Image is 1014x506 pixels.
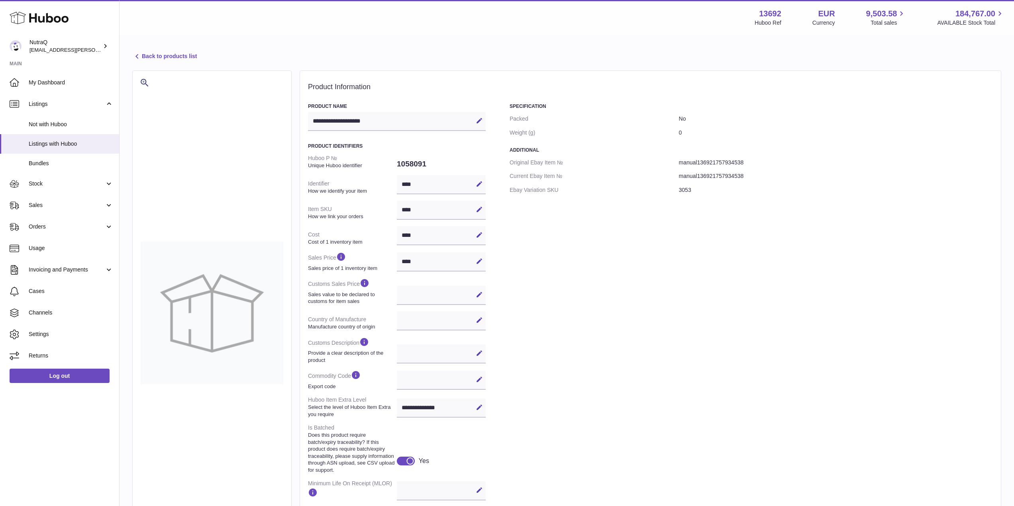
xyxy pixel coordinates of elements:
span: Listings with Huboo [29,140,113,148]
a: 9,503.58 Total sales [866,8,906,27]
strong: Does this product require batch/expiry traceability? If this product does require batch/expiry tr... [308,432,395,473]
dd: No [679,112,993,126]
img: no-photo-large.jpg [141,242,283,384]
dt: Commodity Code [308,367,397,393]
span: Cases [29,287,113,295]
strong: Manufacture country of origin [308,323,395,330]
dt: Identifier [308,177,397,197]
div: Yes [419,457,429,465]
span: Usage [29,244,113,252]
strong: Export code [308,383,395,390]
div: Huboo Ref [755,19,781,27]
dd: 3053 [679,183,993,197]
dt: Country of Manufacture [308,313,397,333]
dt: Original Ebay Item № [510,156,679,170]
span: Returns [29,352,113,359]
dt: Sales Price [308,248,397,275]
h3: Additional [510,147,993,153]
dd: manual136921757934538 [679,156,993,170]
dt: Is Batched [308,421,397,477]
span: Invoicing and Payments [29,266,105,274]
span: 184,767.00 [955,8,995,19]
span: Listings [29,100,105,108]
strong: How we link your orders [308,213,395,220]
a: 184,767.00 AVAILABLE Stock Total [937,8,1004,27]
span: Stock [29,180,105,188]
h3: Specification [510,103,993,109]
dd: 1058091 [397,156,486,172]
dt: Huboo Item Extra Level [308,393,397,421]
dt: Minimum Life On Receipt (MLOR) [308,477,397,503]
dt: Customs Sales Price [308,275,397,308]
dt: Customs Description [308,334,397,367]
span: Orders [29,223,105,231]
span: My Dashboard [29,79,113,86]
strong: 13692 [759,8,781,19]
dt: Current Ebay Item № [510,169,679,183]
dt: Packed [510,112,679,126]
span: Settings [29,330,113,338]
strong: Cost of 1 inventory item [308,238,395,246]
span: Sales [29,201,105,209]
dd: manual136921757934538 [679,169,993,183]
div: NutraQ [29,39,101,54]
dt: Weight (g) [510,126,679,140]
img: odd.nordahl@nutraq.com [10,40,22,52]
strong: Sales price of 1 inventory item [308,265,395,272]
h2: Product Information [308,83,993,92]
h3: Product Identifiers [308,143,486,149]
strong: Sales value to be declared to customs for item sales [308,291,395,305]
div: Currency [812,19,835,27]
strong: How we identify your item [308,188,395,195]
dt: Cost [308,228,397,248]
span: Not with Huboo [29,121,113,128]
strong: Select the level of Huboo Item Extra you require [308,404,395,418]
span: Channels [29,309,113,316]
span: Total sales [871,19,906,27]
dd: 0 [679,126,993,140]
span: 9,503.58 [866,8,897,19]
span: Bundles [29,160,113,167]
a: Log out [10,369,110,383]
span: AVAILABLE Stock Total [937,19,1004,27]
a: Back to products list [132,52,197,61]
strong: EUR [818,8,835,19]
dt: Item SKU [308,202,397,223]
dt: Ebay Variation SKU [510,183,679,197]
strong: Provide a clear description of the product [308,350,395,363]
span: [EMAIL_ADDRESS][PERSON_NAME][DOMAIN_NAME] [29,47,160,53]
h3: Product Name [308,103,486,109]
strong: Unique Huboo identifier [308,162,395,169]
dt: Huboo P № [308,151,397,172]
